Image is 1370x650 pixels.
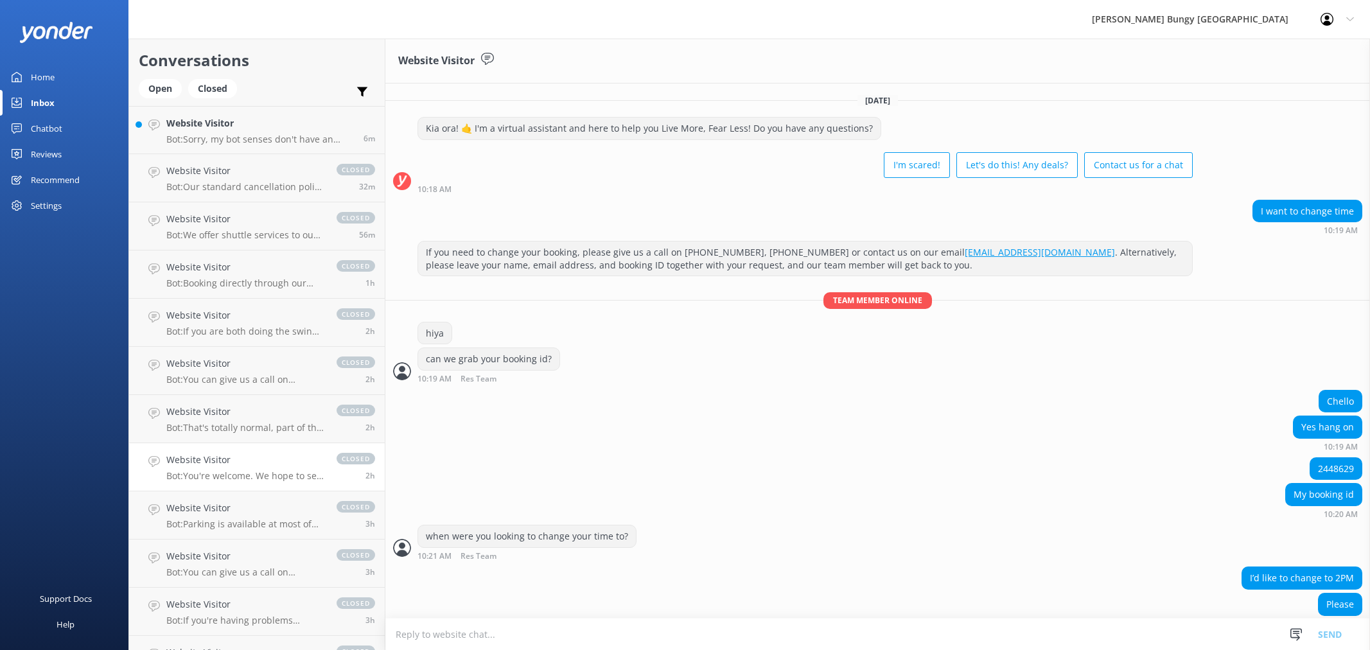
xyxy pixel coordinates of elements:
span: closed [337,308,375,320]
div: 2448629 [1310,458,1362,480]
span: closed [337,212,375,224]
span: closed [337,501,375,513]
p: Bot: Our standard cancellation policy is as follows: Cancellations more than 48 hours in advance ... [166,181,324,193]
span: Sep 01 2025 02:25pm (UTC +12:00) Pacific/Auckland [365,374,375,385]
span: Res Team [461,552,496,561]
div: Support Docs [40,586,92,611]
div: Aug 31 2025 10:19am (UTC +12:00) Pacific/Auckland [417,374,560,383]
span: closed [337,597,375,609]
span: closed [337,453,375,464]
span: closed [337,260,375,272]
h4: Website Visitor [166,453,324,467]
button: Let's do this! Any deals? [956,152,1078,178]
h4: Website Visitor [166,116,354,130]
h4: Website Visitor [166,212,324,226]
div: hiya [418,322,452,344]
div: Open [139,79,182,98]
span: closed [337,549,375,561]
span: Sep 01 2025 03:48pm (UTC +12:00) Pacific/Auckland [365,277,375,288]
div: I want to change time [1253,200,1362,222]
span: Sep 01 2025 01:42pm (UTC +12:00) Pacific/Auckland [365,518,375,529]
a: Website VisitorBot:You can give us a call on [PHONE_NUMBER] or [PHONE_NUMBER] to chat with a crew... [129,347,385,395]
div: Please [1319,593,1362,615]
a: Website VisitorBot:Parking is available at most of our bungy sites. [GEOGRAPHIC_DATA], [GEOGRAPHI... [129,491,385,540]
h4: Website Visitor [166,164,324,178]
strong: 10:18 AM [417,186,452,193]
div: I’d like to change to 2PM [1242,567,1362,589]
span: Sep 01 2025 04:16pm (UTC +12:00) Pacific/Auckland [359,181,375,192]
p: Bot: We offer shuttle services to our bungy sites in [GEOGRAPHIC_DATA], with transport from our c... [166,229,324,241]
div: Aug 31 2025 10:19am (UTC +12:00) Pacific/Auckland [1252,225,1362,234]
strong: 10:19 AM [1324,443,1358,451]
p: Bot: You can give us a call on [PHONE_NUMBER] or [PHONE_NUMBER] to chat with a crew member. Our o... [166,374,324,385]
span: Sep 01 2025 01:12pm (UTC +12:00) Pacific/Auckland [365,567,375,577]
h4: Website Visitor [166,308,324,322]
p: Bot: If you're having problems retrieving your photos or videos, please email [EMAIL_ADDRESS][DOM... [166,615,324,626]
h4: Website Visitor [166,260,324,274]
div: Aug 31 2025 10:19am (UTC +12:00) Pacific/Auckland [1293,442,1362,451]
button: I'm scared! [884,152,950,178]
p: Bot: Booking directly through our website always offers the best prices. Our combos are a great w... [166,277,324,289]
a: Website VisitorBot:You're welcome. We hope to see you at one of our [PERSON_NAME] locations soon!... [129,443,385,491]
a: Open [139,81,188,95]
div: Help [57,611,75,637]
div: Recommend [31,167,80,193]
a: Website VisitorBot:If you are both doing the swing, you do not need a spectator pass to watch you... [129,299,385,347]
span: Sep 01 2025 01:49pm (UTC +12:00) Pacific/Auckland [365,470,375,481]
p: Bot: You can give us a call on [PHONE_NUMBER] or [PHONE_NUMBER] to chat with a crew member. Our o... [166,567,324,578]
a: Website VisitorBot:Our standard cancellation policy is as follows: Cancellations more than 48 hou... [129,154,385,202]
div: Settings [31,193,62,218]
strong: 10:20 AM [1324,511,1358,518]
a: Website VisitorBot:We offer shuttle services to our bungy sites in [GEOGRAPHIC_DATA], with transp... [129,202,385,250]
div: If you need to change your booking, please give us a call on [PHONE_NUMBER], [PHONE_NUMBER] or co... [418,242,1192,276]
a: Website VisitorBot:You can give us a call on [PHONE_NUMBER] or [PHONE_NUMBER] to chat with a crew... [129,540,385,588]
h4: Website Visitor [166,501,324,515]
p: Bot: If you are both doing the swing, you do not need a spectator pass to watch your partner do t... [166,326,324,337]
span: Sep 01 2025 03:52pm (UTC +12:00) Pacific/Auckland [359,229,375,240]
div: Aug 31 2025 10:20am (UTC +12:00) Pacific/Auckland [1285,509,1362,518]
div: My booking id [1286,484,1362,505]
div: Closed [188,79,237,98]
span: Res Team [461,375,496,383]
a: Website VisitorBot:That's totally normal, part of the fun and what leads to feeling accomplished ... [129,395,385,443]
span: closed [337,356,375,368]
p: Bot: Sorry, my bot senses don't have an answer for that, please try and rephrase your question, I... [166,134,354,145]
h3: Website Visitor [398,53,475,69]
h4: Website Visitor [166,356,324,371]
h4: Website Visitor [166,405,324,419]
img: yonder-white-logo.png [19,22,93,43]
div: Home [31,64,55,90]
span: Sep 01 2025 12:56pm (UTC +12:00) Pacific/Auckland [365,615,375,626]
div: when were you looking to change your time to? [418,525,636,547]
h4: Website Visitor [166,597,324,611]
div: Reviews [31,141,62,167]
h4: Website Visitor [166,549,324,563]
p: Bot: That's totally normal, part of the fun and what leads to feeling accomplished post activity.... [166,422,324,434]
button: Contact us for a chat [1084,152,1193,178]
span: Sep 01 2025 04:42pm (UTC +12:00) Pacific/Auckland [364,133,375,144]
a: Website VisitorBot:If you're having problems retrieving your photos or videos, please email [EMAI... [129,588,385,636]
div: Aug 31 2025 10:18am (UTC +12:00) Pacific/Auckland [417,184,1193,193]
a: Closed [188,81,243,95]
div: Chatbot [31,116,62,141]
strong: 10:21 AM [417,552,452,561]
span: Team member online [823,292,932,308]
p: Bot: Parking is available at most of our bungy sites. [GEOGRAPHIC_DATA], [GEOGRAPHIC_DATA], and [... [166,518,324,530]
span: closed [337,164,375,175]
strong: 10:19 AM [1324,227,1358,234]
div: Chello [1319,391,1362,412]
span: closed [337,405,375,416]
div: Yes hang on [1294,416,1362,438]
a: Website VisitorBot:Booking directly through our website always offers the best prices. Our combos... [129,250,385,299]
span: [DATE] [857,95,898,106]
strong: 10:19 AM [417,375,452,383]
span: Sep 01 2025 02:01pm (UTC +12:00) Pacific/Auckland [365,422,375,433]
div: can we grab your booking id? [418,348,559,370]
p: Bot: You're welcome. We hope to see you at one of our [PERSON_NAME] locations soon! [166,470,324,482]
div: Inbox [31,90,55,116]
div: Kia ora! 🤙 I'm a virtual assistant and here to help you Live More, Fear Less! Do you have any que... [418,118,881,139]
a: [EMAIL_ADDRESS][DOMAIN_NAME] [965,246,1115,258]
a: Website VisitorBot:Sorry, my bot senses don't have an answer for that, please try and rephrase yo... [129,106,385,154]
h2: Conversations [139,48,375,73]
div: Aug 31 2025 10:21am (UTC +12:00) Pacific/Auckland [417,551,637,561]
